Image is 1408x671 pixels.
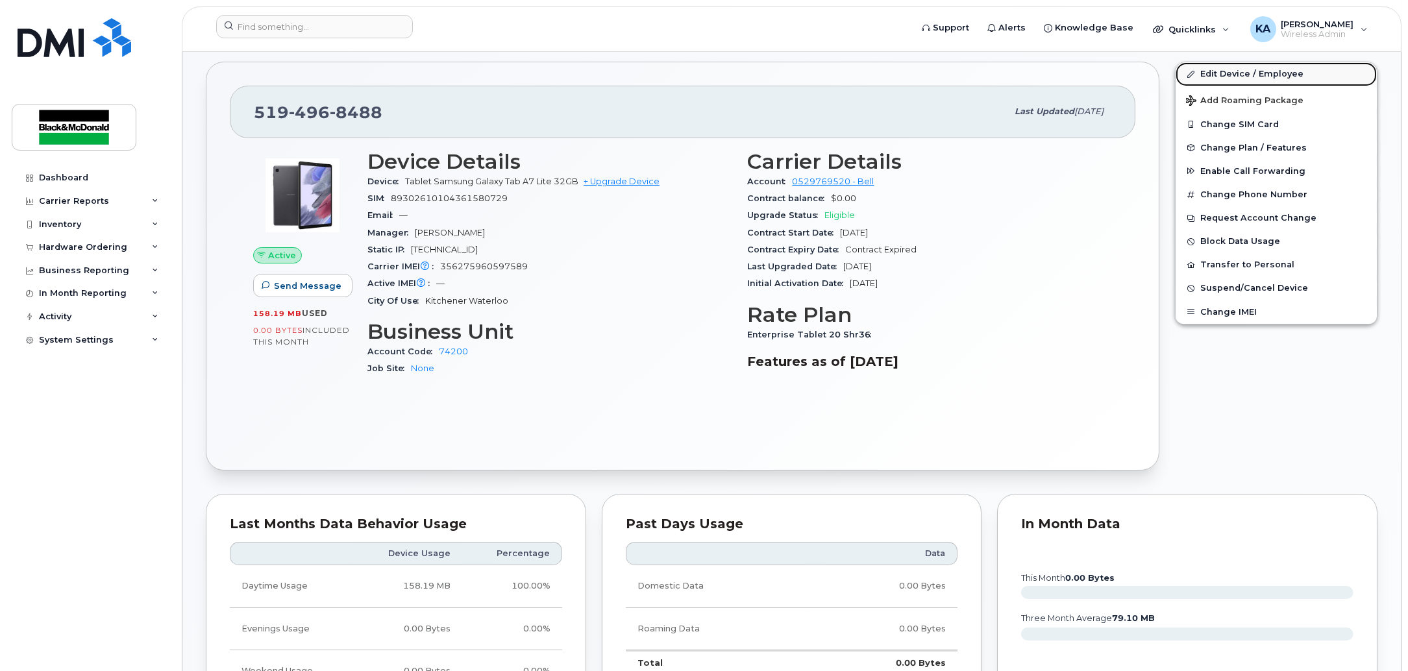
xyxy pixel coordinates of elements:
span: [DATE] [844,262,872,271]
a: Knowledge Base [1035,15,1142,41]
span: 89302610104361580729 [391,193,508,203]
span: Add Roaming Package [1186,95,1303,108]
span: [DATE] [841,228,869,238]
a: + Upgrade Device [584,177,660,186]
span: Account [748,177,793,186]
td: Daytime Usage [230,565,352,607]
button: Change SIM Card [1176,113,1377,136]
span: Alerts [998,21,1026,34]
button: Change Phone Number [1176,183,1377,206]
span: used [302,308,328,318]
span: included this month [253,325,350,347]
td: 0.00% [462,608,562,650]
h3: Business Unit [367,320,732,343]
span: [DATE] [850,278,878,288]
span: — [436,278,445,288]
th: Data [808,542,957,565]
button: Change IMEI [1176,300,1377,324]
span: Manager [367,228,415,238]
a: 0529769520 - Bell [793,177,874,186]
div: Kevin Albin [1241,16,1377,42]
span: Upgrade Status [748,210,825,220]
a: Edit Device / Employee [1176,62,1377,86]
span: Initial Activation Date [748,278,850,288]
span: Carrier IMEI [367,262,440,271]
th: Percentage [462,542,562,565]
span: [TECHNICAL_ID] [411,245,478,254]
span: Enable Call Forwarding [1200,166,1305,176]
span: Kitchener Waterloo [425,296,508,306]
span: Suspend/Cancel Device [1200,284,1308,293]
div: Last Months Data Behavior Usage [230,518,562,531]
span: 519 [254,103,382,122]
span: Support [933,21,969,34]
span: Contract Start Date [748,228,841,238]
input: Find something... [216,15,413,38]
th: Device Usage [352,542,462,565]
text: three month average [1020,613,1155,623]
button: Change Plan / Features [1176,136,1377,160]
h3: Carrier Details [748,150,1113,173]
span: Contract Expiry Date [748,245,846,254]
span: Email [367,210,399,220]
span: Tablet Samsung Galaxy Tab A7 Lite 32GB [405,177,578,186]
span: 0.00 Bytes [253,326,303,335]
td: 0.00 Bytes [808,565,957,607]
tr: Weekdays from 6:00pm to 8:00am [230,608,562,650]
span: Quicklinks [1168,24,1216,34]
span: Wireless Admin [1281,29,1354,40]
h3: Device Details [367,150,732,173]
span: Last updated [1015,106,1074,116]
img: image20231002-3703462-o8syn7.jpeg [264,156,341,234]
span: Static IP [367,245,411,254]
button: Block Data Usage [1176,230,1377,253]
a: Alerts [978,15,1035,41]
td: 0.00 Bytes [352,608,462,650]
h3: Features as of [DATE] [748,354,1113,369]
span: [DATE] [1074,106,1104,116]
span: — [399,210,408,220]
td: 100.00% [462,565,562,607]
span: 356275960597589 [440,262,528,271]
button: Add Roaming Package [1176,86,1377,113]
text: this month [1020,573,1115,583]
span: Send Message [274,280,341,292]
span: [PERSON_NAME] [415,228,485,238]
span: KA [1255,21,1270,37]
span: Contract Expired [846,245,917,254]
div: Past Days Usage [626,518,958,531]
td: 0.00 Bytes [808,608,957,650]
a: None [411,363,434,373]
button: Enable Call Forwarding [1176,160,1377,183]
span: Active [268,249,296,262]
tspan: 0.00 Bytes [1065,573,1115,583]
span: Job Site [367,363,411,373]
button: Suspend/Cancel Device [1176,276,1377,300]
span: Active IMEI [367,278,436,288]
td: Domestic Data [626,565,808,607]
span: Account Code [367,347,439,356]
span: Eligible [825,210,856,220]
button: Request Account Change [1176,206,1377,230]
a: Support [913,15,978,41]
span: 496 [289,103,330,122]
button: Transfer to Personal [1176,253,1377,276]
div: In Month Data [1021,518,1353,531]
td: Evenings Usage [230,608,352,650]
span: [PERSON_NAME] [1281,19,1354,29]
tspan: 79.10 MB [1112,613,1155,623]
td: Roaming Data [626,608,808,650]
div: Quicklinks [1144,16,1239,42]
span: $0.00 [832,193,857,203]
span: Contract balance [748,193,832,203]
span: 8488 [330,103,382,122]
button: Send Message [253,274,352,297]
span: Device [367,177,405,186]
span: 158.19 MB [253,309,302,318]
h3: Rate Plan [748,303,1113,326]
span: Knowledge Base [1055,21,1133,34]
span: Last Upgraded Date [748,262,844,271]
td: 158.19 MB [352,565,462,607]
span: Enterprise Tablet 20 Shr36 [748,330,878,339]
a: 74200 [439,347,468,356]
